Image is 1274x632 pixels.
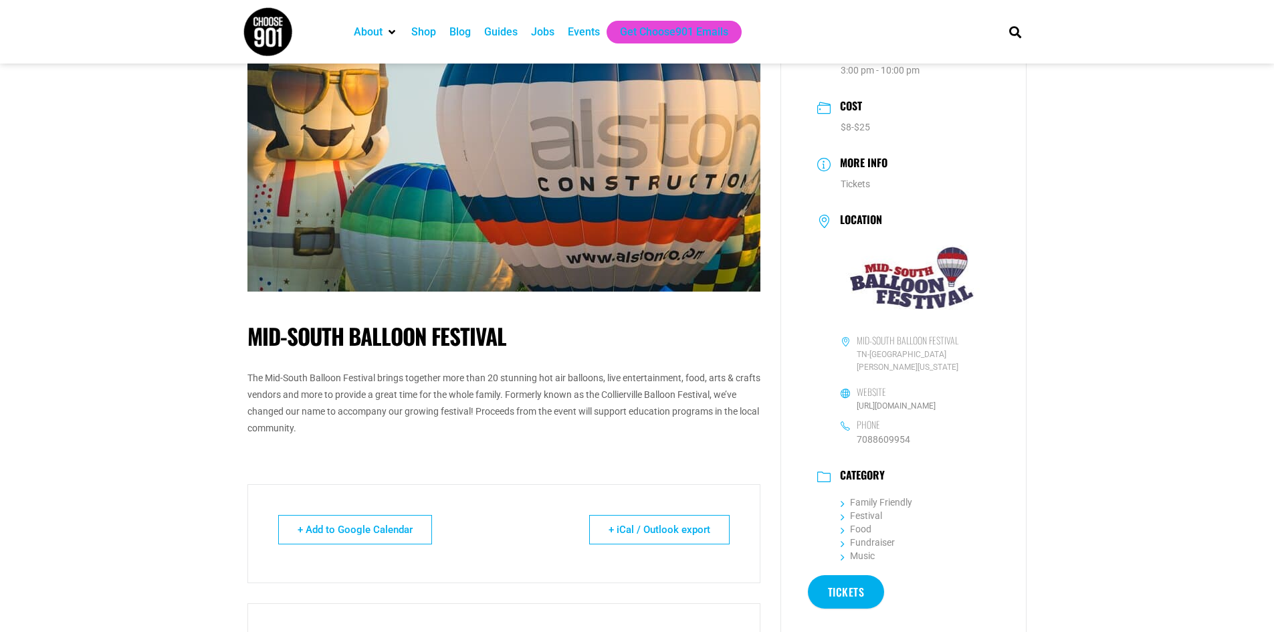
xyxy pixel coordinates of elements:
[857,334,958,346] h6: Mid-South Balloon Festival
[817,235,990,321] img: Mid-South Balloon Festival
[841,537,895,548] a: Fundraiser
[857,419,880,431] h6: Phone
[808,575,885,609] a: Tickets
[484,24,518,40] a: Guides
[568,24,600,40] a: Events
[857,386,886,398] h6: Website
[841,179,870,189] a: Tickets
[857,401,936,411] a: [URL][DOMAIN_NAME]
[411,24,436,40] a: Shop
[857,434,910,445] a: 7088609954
[620,24,728,40] a: Get Choose901 Emails
[531,24,554,40] a: Jobs
[589,515,730,544] a: + iCal / Outlook export
[247,323,760,350] h1: Mid-South Balloon Festival
[833,154,887,174] h3: More Info
[817,120,990,134] dd: $8-$25
[833,98,862,117] h3: Cost
[841,550,875,561] a: Music
[347,21,986,43] nav: Main nav
[841,510,882,521] a: Festival
[841,348,990,374] span: TN-[GEOGRAPHIC_DATA][PERSON_NAME][US_STATE]
[841,524,871,534] a: Food
[347,21,405,43] div: About
[247,370,760,437] p: The Mid-South Balloon Festival brings together more than 20 stunning hot air balloons, live enter...
[449,24,471,40] a: Blog
[354,24,383,40] a: About
[841,497,912,508] a: Family Friendly
[833,213,882,229] h3: Location
[278,515,432,544] a: + Add to Google Calendar
[841,65,920,76] abbr: 3:00 pm - 10:00 pm
[833,469,885,485] h3: Category
[1004,21,1026,43] div: Search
